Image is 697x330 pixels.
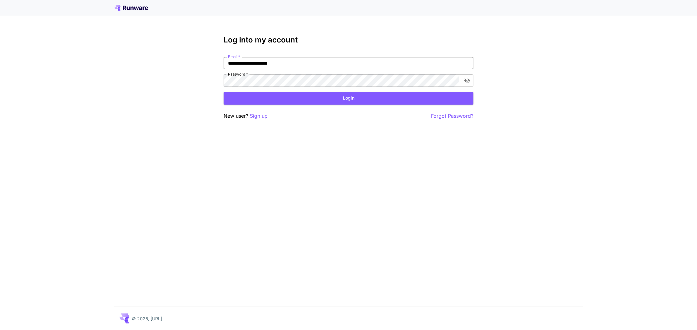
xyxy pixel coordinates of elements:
[250,112,268,120] button: Sign up
[228,54,240,59] label: Email
[224,92,473,105] button: Login
[224,36,473,44] h3: Log into my account
[132,315,162,322] p: © 2025, [URL]
[224,112,268,120] p: New user?
[462,75,473,86] button: toggle password visibility
[228,71,248,77] label: Password
[431,112,473,120] button: Forgot Password?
